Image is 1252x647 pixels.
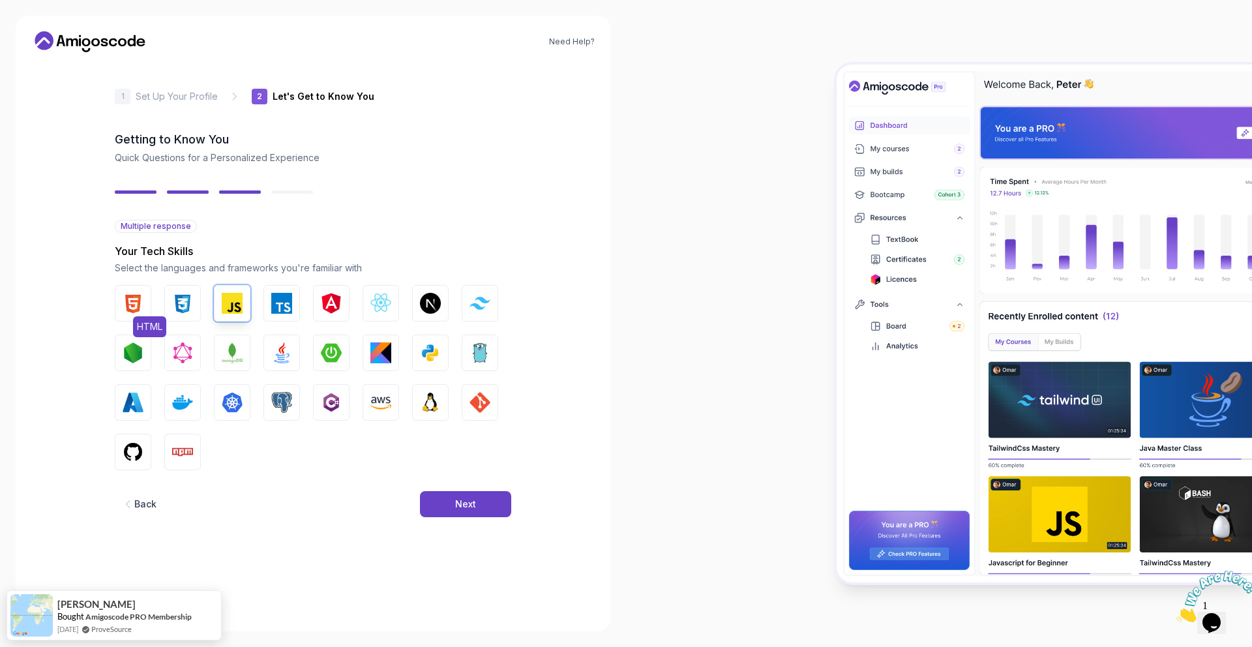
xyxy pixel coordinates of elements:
button: GIT [462,384,498,421]
a: Need Help? [549,37,595,47]
p: 2 [257,93,262,100]
img: AWS [370,392,391,413]
button: Azure [115,384,151,421]
img: Docker [172,392,193,413]
img: Kubernetes [222,392,243,413]
button: GraphQL [164,335,201,371]
button: React.js [363,285,399,322]
span: [PERSON_NAME] [57,599,136,610]
h2: Getting to Know You [115,130,511,149]
button: Spring Boot [313,335,350,371]
iframe: chat widget [1171,565,1252,627]
p: Let's Get to Know You [273,90,374,103]
button: Tailwind CSS [462,285,498,322]
p: Quick Questions for a Personalized Experience [115,151,511,164]
img: TypeScript [271,293,292,314]
button: Angular [313,285,350,322]
button: Linux [412,384,449,421]
span: [DATE] [57,624,78,635]
p: 1 [121,93,125,100]
button: TypeScript [263,285,300,322]
img: Next.js [420,293,441,314]
button: Kotlin [363,335,399,371]
img: provesource social proof notification image [10,594,53,637]
img: Node.js [123,342,143,363]
button: JavaScript [214,285,250,322]
img: Spring Boot [321,342,342,363]
span: Multiple response [121,221,191,232]
button: GitHub [115,434,151,470]
a: Amigoscode PRO Membership [85,612,192,622]
img: React.js [370,293,391,314]
img: PostgreSQL [271,392,292,413]
img: Azure [123,392,143,413]
img: C# [321,392,342,413]
button: HTMLHTML [115,285,151,322]
button: Back [115,491,163,517]
button: Next [420,491,511,517]
button: Kubernetes [214,384,250,421]
a: Home link [31,31,149,52]
button: Docker [164,384,201,421]
img: CSS [172,293,193,314]
span: 1 [5,5,10,16]
img: Amigoscode Dashboard [837,65,1252,582]
p: Your Tech Skills [115,243,511,259]
img: GIT [469,392,490,413]
img: GitHub [123,442,143,462]
button: C# [313,384,350,421]
span: HTML [133,316,166,337]
button: Python [412,335,449,371]
button: Java [263,335,300,371]
img: HTML [123,293,143,314]
img: MongoDB [222,342,243,363]
span: Bought [57,611,84,622]
img: Angular [321,293,342,314]
img: Python [420,342,441,363]
div: Back [134,498,156,511]
img: JavaScript [222,293,243,314]
img: Kotlin [370,342,391,363]
img: Java [271,342,292,363]
button: CSS [164,285,201,322]
button: Node.js [115,335,151,371]
button: AWS [363,384,399,421]
img: GraphQL [172,342,193,363]
img: Tailwind CSS [469,297,490,309]
button: Npm [164,434,201,470]
button: Go [462,335,498,371]
img: Linux [420,392,441,413]
img: Go [469,342,490,363]
div: Next [455,498,476,511]
p: Select the languages and frameworks you're familiar with [115,262,511,275]
img: Chat attention grabber [5,5,86,57]
button: Next.js [412,285,449,322]
button: PostgreSQL [263,384,300,421]
a: ProveSource [91,624,132,635]
p: Set Up Your Profile [136,90,218,103]
img: Npm [172,442,193,462]
button: MongoDB [214,335,250,371]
